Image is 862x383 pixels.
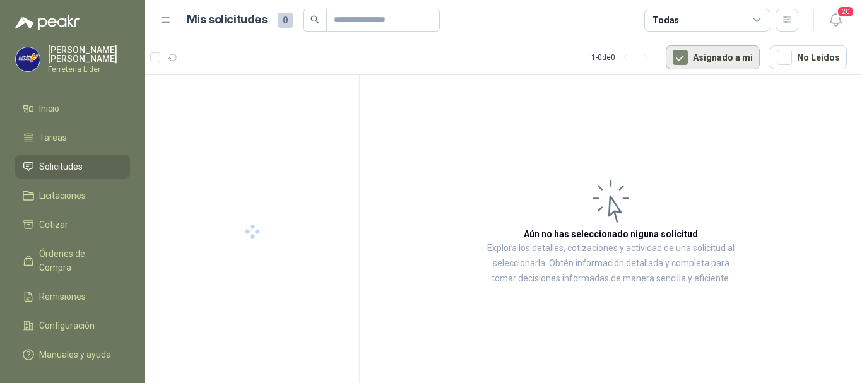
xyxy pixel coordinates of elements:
[48,66,130,73] p: Ferretería Líder
[15,155,130,179] a: Solicitudes
[770,45,847,69] button: No Leídos
[39,290,86,303] span: Remisiones
[591,47,656,68] div: 1 - 0 de 0
[666,45,760,69] button: Asignado a mi
[39,131,67,144] span: Tareas
[837,6,854,18] span: 20
[824,9,847,32] button: 20
[39,160,83,174] span: Solicitudes
[39,189,86,203] span: Licitaciones
[39,247,118,274] span: Órdenes de Compra
[39,319,95,333] span: Configuración
[486,241,736,286] p: Explora los detalles, cotizaciones y actividad de una solicitud al seleccionarla. Obtén informaci...
[39,218,68,232] span: Cotizar
[278,13,293,28] span: 0
[39,348,111,362] span: Manuales y ayuda
[15,15,80,30] img: Logo peakr
[48,45,130,63] p: [PERSON_NAME] [PERSON_NAME]
[652,13,679,27] div: Todas
[524,227,698,241] h3: Aún no has seleccionado niguna solicitud
[15,184,130,208] a: Licitaciones
[187,11,268,29] h1: Mis solicitudes
[15,126,130,150] a: Tareas
[15,213,130,237] a: Cotizar
[15,97,130,121] a: Inicio
[310,15,319,24] span: search
[16,47,40,71] img: Company Logo
[39,102,59,115] span: Inicio
[15,285,130,309] a: Remisiones
[15,314,130,338] a: Configuración
[15,242,130,280] a: Órdenes de Compra
[15,343,130,367] a: Manuales y ayuda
